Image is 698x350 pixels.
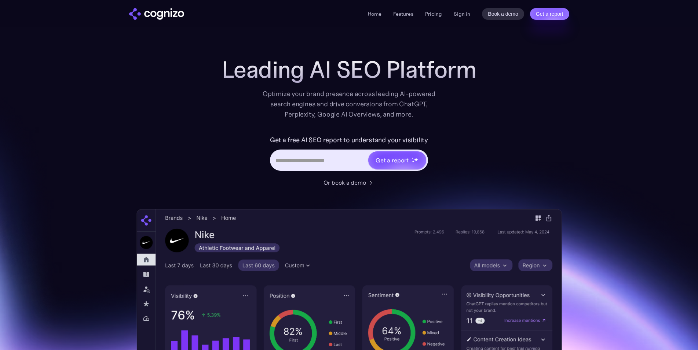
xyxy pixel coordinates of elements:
[412,158,413,159] img: star
[129,8,184,20] img: cognizo logo
[412,160,414,163] img: star
[368,151,427,170] a: Get a reportstarstarstar
[324,178,375,187] a: Or book a demo
[324,178,366,187] div: Or book a demo
[530,8,569,20] a: Get a report
[222,56,476,83] h1: Leading AI SEO Platform
[393,11,413,17] a: Features
[259,89,439,119] div: Optimize your brand presence across leading AI-powered search engines and drive conversions from ...
[454,10,470,18] a: Sign in
[368,11,381,17] a: Home
[414,157,419,162] img: star
[482,8,524,20] a: Book a demo
[129,8,184,20] a: home
[270,134,428,174] form: Hero URL Input Form
[376,156,409,165] div: Get a report
[270,134,428,146] label: Get a free AI SEO report to understand your visibility
[425,11,442,17] a: Pricing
